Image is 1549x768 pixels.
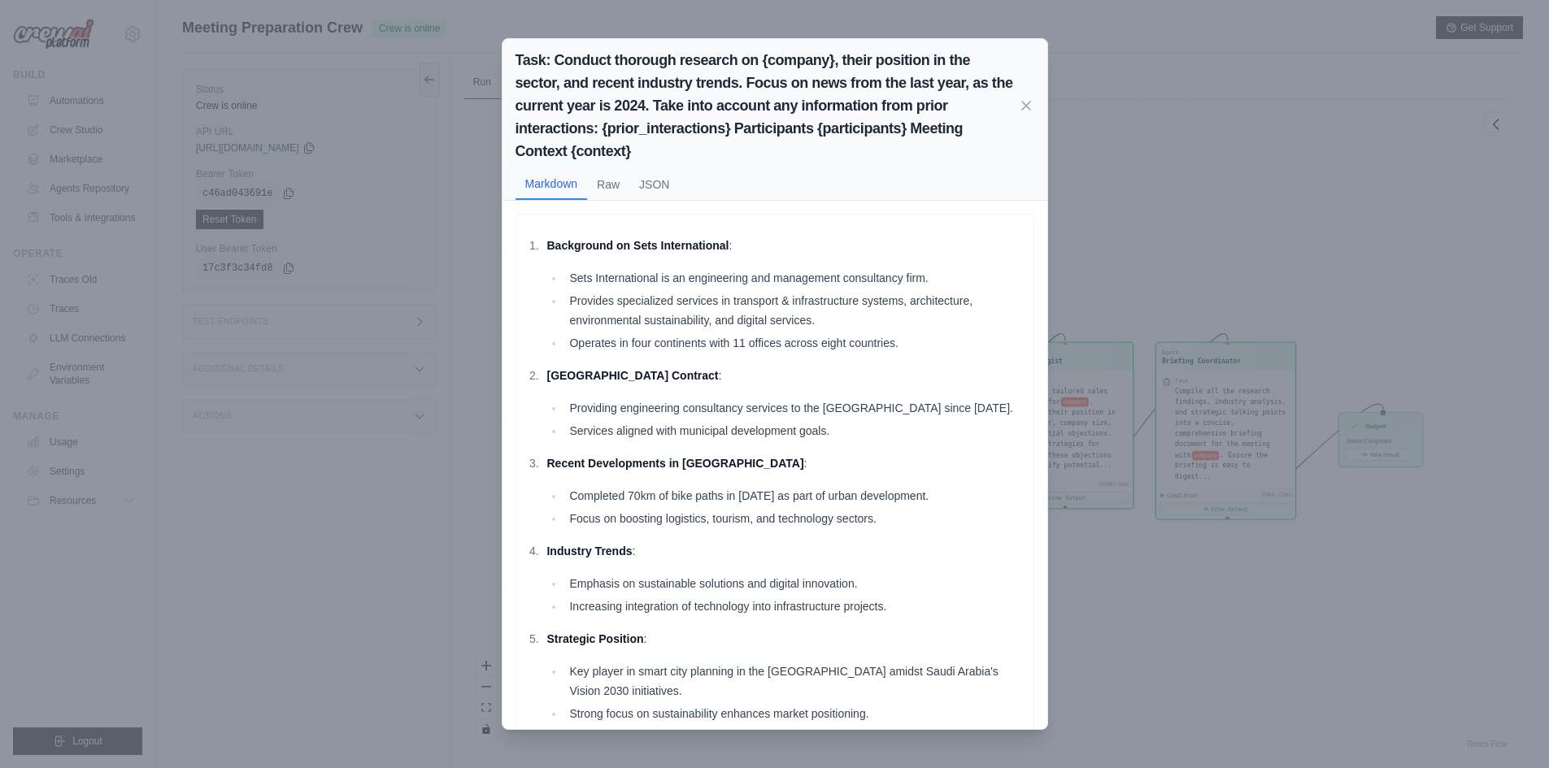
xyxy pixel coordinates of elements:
h2: Task: Conduct thorough research on {company}, their position in the sector, and recent industry t... [516,49,1018,163]
iframe: Chat Widget [1468,690,1549,768]
p: : [546,541,1025,561]
button: JSON [629,169,679,200]
li: Sets International is an engineering and management consultancy firm. [564,268,1025,288]
button: Raw [587,169,629,200]
li: Operates in four continents with 11 offices across eight countries. [564,333,1025,353]
li: Focus on boosting logistics, tourism, and technology sectors. [564,509,1025,528]
strong: [GEOGRAPHIC_DATA] Contract [546,369,718,382]
button: Markdown [516,169,588,200]
li: Increasing integration of technology into infrastructure projects. [564,597,1025,616]
p: : [546,629,1025,649]
li: Provides specialized services in transport & infrastructure systems, architecture, environmental ... [564,291,1025,330]
li: Providing engineering consultancy services to the [GEOGRAPHIC_DATA] since [DATE]. [564,398,1025,418]
p: : [546,366,1025,385]
li: Services aligned with municipal development goals. [564,421,1025,440]
p: : [546,236,1025,255]
li: Key player in smart city planning in the [GEOGRAPHIC_DATA] amidst Saudi Arabia's Vision 2030 init... [564,662,1025,701]
strong: Industry Trends [546,545,632,558]
strong: Recent Developments in [GEOGRAPHIC_DATA] [546,457,803,470]
li: Completed 70km of bike paths in [DATE] as part of urban development. [564,486,1025,505]
li: Emphasis on sustainable solutions and digital innovation. [564,574,1025,593]
strong: Background on Sets International [546,239,729,252]
strong: Strategic Position [546,632,643,645]
li: Strong focus on sustainability enhances market positioning. [564,704,1025,723]
p: : [546,453,1025,473]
